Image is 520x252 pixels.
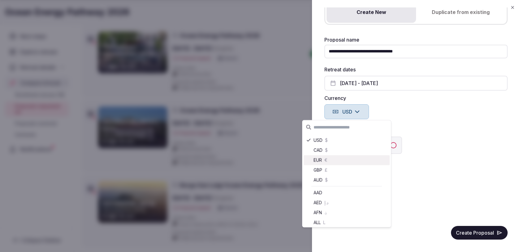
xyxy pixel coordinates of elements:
[324,209,327,216] span: ؋
[325,147,328,153] span: $
[325,177,328,183] span: $
[304,218,390,227] div: ALL
[325,137,328,143] span: $
[324,104,369,119] button: USD
[324,96,508,101] label: Currency
[323,219,325,226] span: L
[324,66,356,73] label: Retreat dates
[304,145,390,155] div: CAD
[302,134,391,186] div: Popular
[324,157,327,163] span: €
[304,135,390,145] div: USD
[304,208,390,218] div: AFN
[304,198,390,208] div: AED
[304,165,390,175] div: GBP
[451,226,508,240] button: Create Proposal
[304,188,390,198] div: AAD
[324,76,508,91] button: [DATE] - [DATE]
[390,142,396,148] button: Exclusive
[324,37,508,42] label: Proposal name
[304,155,390,165] div: EUR
[416,2,505,23] button: Duplicate from existing
[302,134,391,227] div: Suggestions
[304,175,390,185] div: AUD
[327,2,416,23] button: Create New
[324,200,328,206] span: د.إ
[325,167,327,173] span: £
